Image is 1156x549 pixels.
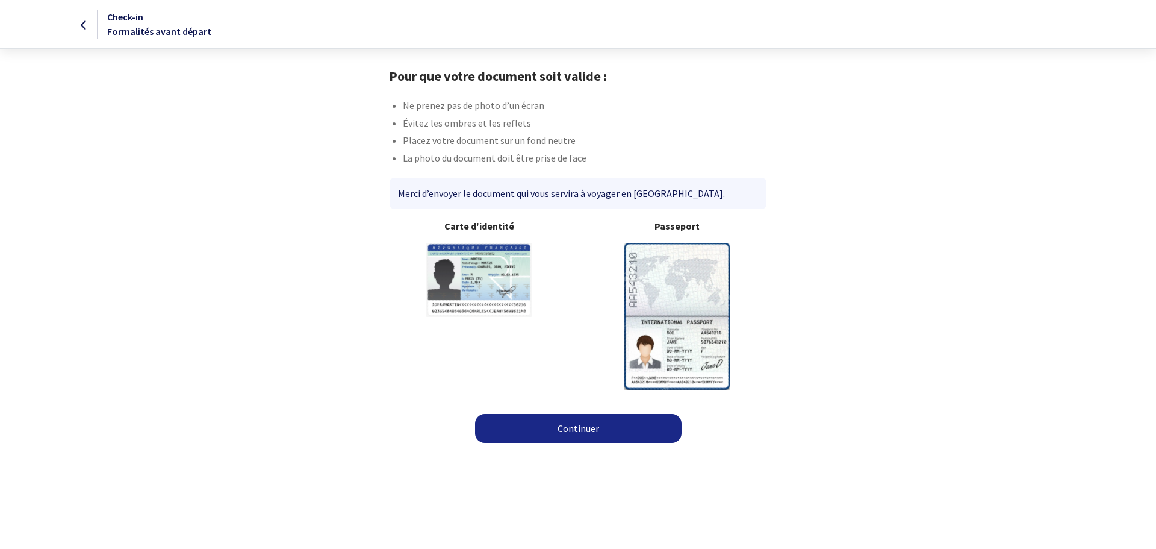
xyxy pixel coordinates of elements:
img: illuCNI.svg [426,243,532,317]
b: Carte d'identité [390,219,568,233]
li: Ne prenez pas de photo d’un écran [403,98,766,116]
b: Passeport [588,219,766,233]
div: Merci d’envoyer le document qui vous servira à voyager en [GEOGRAPHIC_DATA]. [390,178,766,209]
li: Placez votre document sur un fond neutre [403,133,766,151]
img: illuPasseport.svg [624,243,730,389]
a: Continuer [475,414,682,443]
span: Check-in Formalités avant départ [107,11,211,37]
li: Évitez les ombres et les reflets [403,116,766,133]
h1: Pour que votre document soit valide : [389,68,766,84]
li: La photo du document doit être prise de face [403,151,766,168]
